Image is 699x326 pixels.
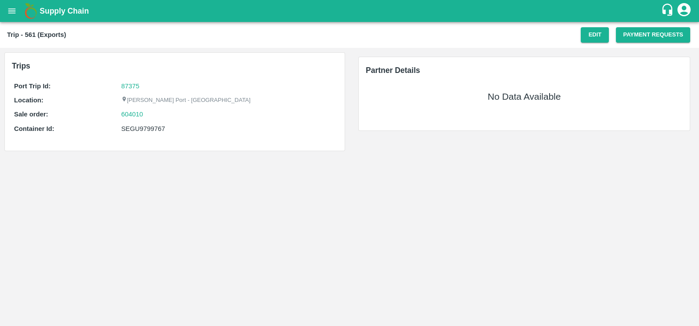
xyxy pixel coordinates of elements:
[22,2,40,20] img: logo
[488,91,561,103] h5: No Data Available
[14,111,48,118] b: Sale order:
[40,5,661,17] a: Supply Chain
[14,125,55,132] b: Container Id:
[661,3,676,19] div: customer-support
[121,124,335,134] div: SEGU9799767
[121,109,143,119] a: 604010
[14,97,44,104] b: Location:
[581,27,609,43] button: Edit
[2,1,22,21] button: open drawer
[616,27,690,43] button: Payment Requests
[676,2,692,20] div: account of current user
[12,62,30,70] b: Trips
[7,31,66,38] b: Trip - 561 (Exports)
[40,7,89,15] b: Supply Chain
[366,66,420,75] span: Partner Details
[121,96,251,105] p: [PERSON_NAME] Port - [GEOGRAPHIC_DATA]
[14,83,51,90] b: Port Trip Id:
[121,83,139,90] a: 87375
